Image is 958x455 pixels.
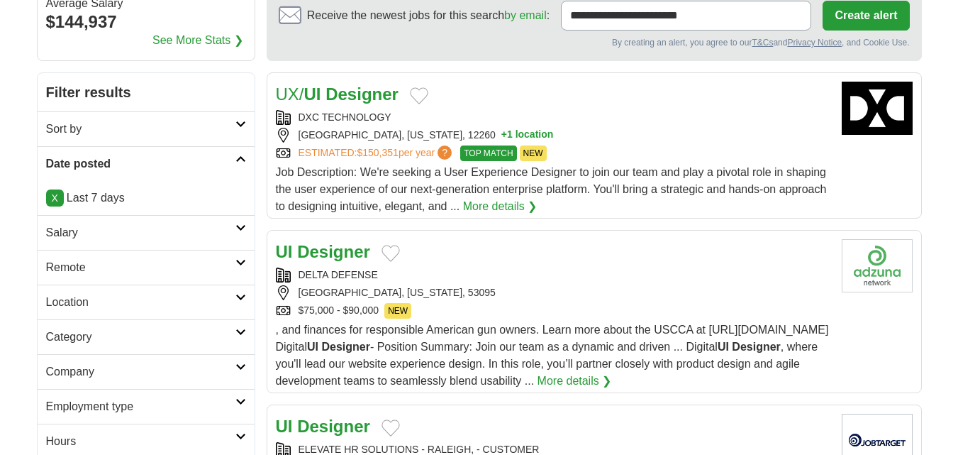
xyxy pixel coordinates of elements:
[46,190,246,207] p: Last 7 days
[38,146,255,181] a: Date posted
[46,190,64,207] a: X
[38,389,255,424] a: Employment type
[46,294,235,311] h2: Location
[463,198,538,215] a: More details ❯
[410,87,428,104] button: Add to favorite jobs
[46,155,235,172] h2: Date posted
[384,303,411,319] span: NEW
[46,259,235,276] h2: Remote
[46,121,235,138] h2: Sort by
[38,111,255,146] a: Sort by
[381,245,400,262] button: Add to favorite jobs
[297,417,370,436] strong: Designer
[38,319,255,354] a: Category
[787,38,842,48] a: Privacy Notice
[276,303,830,319] div: $75,000 - $90,000
[501,128,554,143] button: +1 location
[538,373,612,390] a: More details ❯
[718,341,729,353] strong: UI
[842,239,913,292] img: Company logo
[46,398,235,415] h2: Employment type
[299,111,391,123] a: DXC TECHNOLOGY
[297,242,370,261] strong: Designer
[38,73,255,111] h2: Filter results
[304,84,321,104] strong: UI
[38,250,255,285] a: Remote
[276,242,293,261] strong: UI
[325,84,399,104] strong: Designer
[357,147,398,158] span: $150,351
[276,417,293,436] strong: UI
[276,417,370,436] a: UI Designer
[46,9,246,35] div: $144,937
[46,363,235,380] h2: Company
[279,36,910,49] div: By creating an alert, you agree to our and , and Cookie Use.
[46,224,235,241] h2: Salary
[276,128,830,143] div: [GEOGRAPHIC_DATA], [US_STATE], 12260
[460,146,516,161] span: TOP MATCH
[38,285,255,319] a: Location
[276,324,829,387] span: , and finances for responsible American gun owners. Learn more about the USCCA at [URL][DOMAIN_NA...
[46,433,235,450] h2: Hours
[307,341,318,353] strong: UI
[276,166,827,212] span: Job Description: We're seeking a User Experience Designer to join our team and play a pivotal rol...
[276,268,830,283] div: DELTA DEFENSE
[823,1,909,31] button: Create alert
[307,7,550,24] span: Receive the newest jobs for this search :
[299,146,455,161] a: ESTIMATED:$150,351per year?
[842,82,913,135] img: DXC Technology logo
[46,329,235,346] h2: Category
[152,32,243,49] a: See More Stats ❯
[321,341,369,353] strong: Designer
[38,354,255,389] a: Company
[381,420,400,437] button: Add to favorite jobs
[752,38,773,48] a: T&Cs
[276,84,399,104] a: UX/UI Designer
[732,341,780,353] strong: Designer
[38,215,255,250] a: Salary
[276,242,370,261] a: UI Designer
[504,9,547,21] a: by email
[276,285,830,300] div: [GEOGRAPHIC_DATA], [US_STATE], 53095
[501,128,507,143] span: +
[520,146,547,161] span: NEW
[438,146,452,160] span: ?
